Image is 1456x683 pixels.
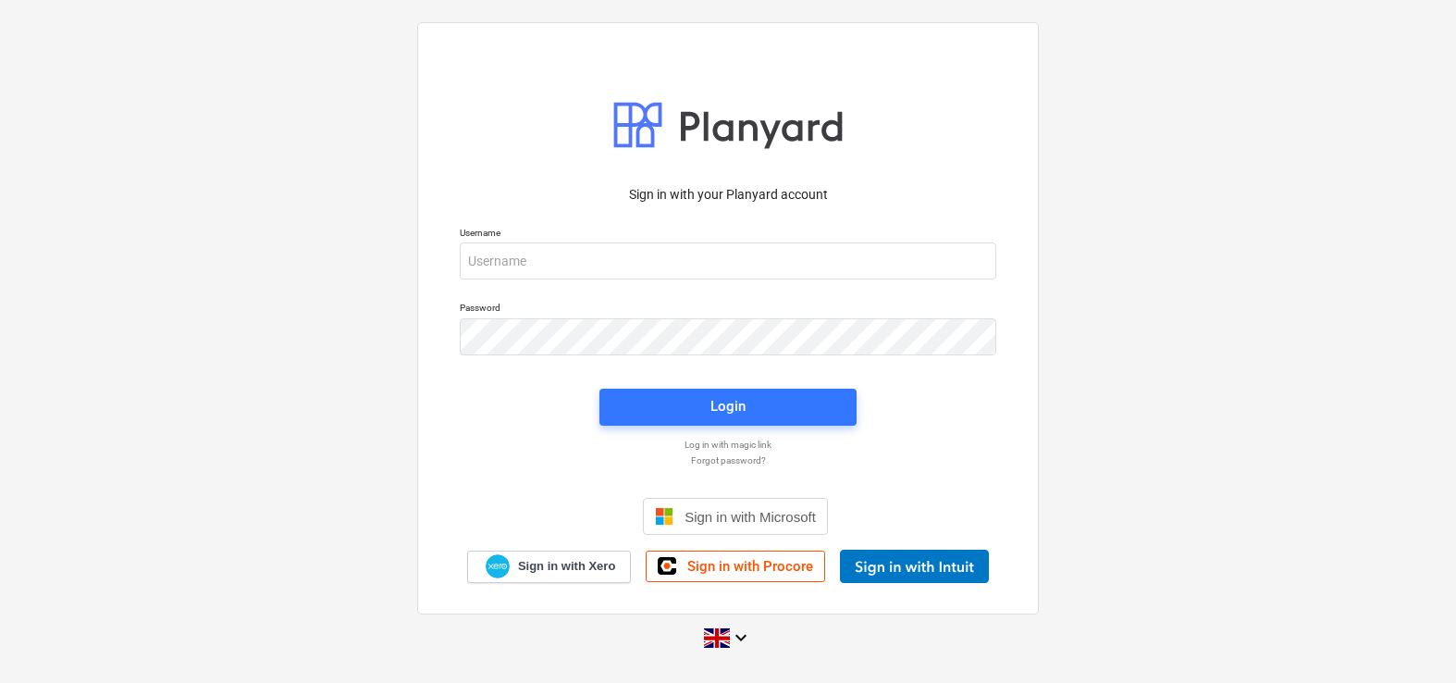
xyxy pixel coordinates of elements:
[460,185,996,205] p: Sign in with your Planyard account
[655,507,673,526] img: Microsoft logo
[518,558,615,575] span: Sign in with Xero
[730,627,752,649] i: keyboard_arrow_down
[486,554,510,579] img: Xero logo
[450,454,1006,466] a: Forgot password?
[450,439,1006,451] a: Log in with magic link
[710,394,746,418] div: Login
[599,389,857,426] button: Login
[460,242,996,279] input: Username
[467,551,632,583] a: Sign in with Xero
[460,227,996,242] p: Username
[687,558,813,575] span: Sign in with Procore
[646,551,825,582] a: Sign in with Procore
[460,302,996,317] p: Password
[685,509,816,525] span: Sign in with Microsoft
